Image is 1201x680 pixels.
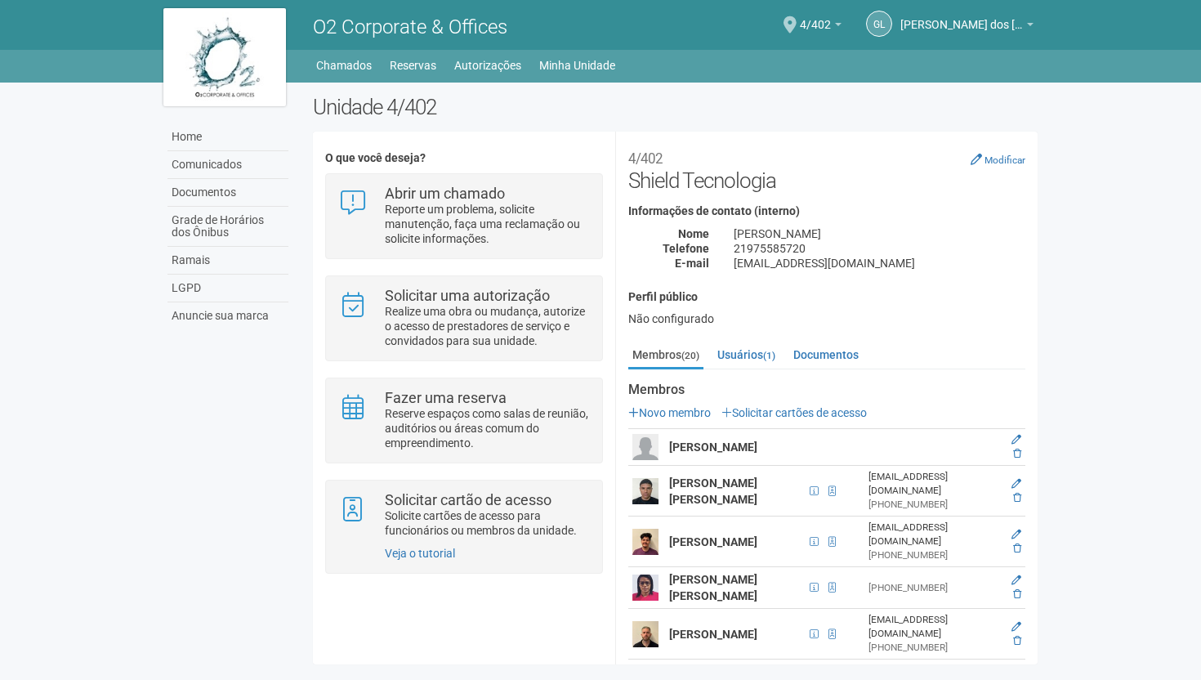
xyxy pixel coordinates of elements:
[628,406,711,419] a: Novo membro
[632,529,659,555] img: user.png
[800,2,831,31] span: 4/402
[669,535,757,548] strong: [PERSON_NAME]
[789,342,863,367] a: Documentos
[628,382,1025,397] strong: Membros
[385,406,590,450] p: Reserve espaços como salas de reunião, auditórios ou áreas comum do empreendimento.
[1011,478,1021,490] a: Editar membro
[669,476,757,506] strong: [PERSON_NAME] [PERSON_NAME]
[163,8,286,106] img: logo.jpg
[385,547,455,560] a: Veja o tutorial
[866,11,892,37] a: GL
[1013,448,1021,459] a: Excluir membro
[628,144,1025,193] h2: Shield Tecnologia
[338,391,589,450] a: Fazer uma reserva Reserve espaços como salas de reunião, auditórios ou áreas comum do empreendime...
[385,389,507,406] strong: Fazer uma reserva
[539,54,615,77] a: Minha Unidade
[167,179,288,207] a: Documentos
[678,227,709,240] strong: Nome
[385,508,590,538] p: Solicite cartões de acesso para funcionários ou membros da unidade.
[669,628,757,641] strong: [PERSON_NAME]
[868,498,1000,512] div: [PHONE_NUMBER]
[800,20,842,34] a: 4/402
[313,16,507,38] span: O2 Corporate & Offices
[868,613,1000,641] div: [EMAIL_ADDRESS][DOMAIN_NAME]
[385,185,505,202] strong: Abrir um chamado
[1011,529,1021,540] a: Editar membro
[338,289,589,348] a: Solicitar uma autorização Realize uma obra ou mudança, autorize o acesso de prestadores de serviç...
[385,491,551,508] strong: Solicitar cartão de acesso
[1013,543,1021,554] a: Excluir membro
[167,275,288,302] a: LGPD
[669,573,757,602] strong: [PERSON_NAME] [PERSON_NAME]
[385,287,550,304] strong: Solicitar uma autorização
[1013,635,1021,646] a: Excluir membro
[721,241,1038,256] div: 21975585720
[628,311,1025,326] div: Não configurado
[628,291,1025,303] h4: Perfil público
[338,186,589,246] a: Abrir um chamado Reporte um problema, solicite manutenção, faça uma reclamação ou solicite inform...
[632,621,659,647] img: user.png
[338,493,589,538] a: Solicitar cartão de acesso Solicite cartões de acesso para funcionários ou membros da unidade.
[628,205,1025,217] h4: Informações de contato (interno)
[385,202,590,246] p: Reporte um problema, solicite manutenção, faça uma reclamação ou solicite informações.
[713,342,779,367] a: Usuários(1)
[632,575,659,601] img: user.png
[763,350,775,361] small: (1)
[721,406,867,419] a: Solicitar cartões de acesso
[628,150,663,167] small: 4/402
[900,2,1023,31] span: Gabriel Lemos Carreira dos Reis
[167,247,288,275] a: Ramais
[167,151,288,179] a: Comunicados
[167,123,288,151] a: Home
[868,641,1000,655] div: [PHONE_NUMBER]
[1013,588,1021,600] a: Excluir membro
[632,434,659,460] img: user.png
[971,153,1025,166] a: Modificar
[868,470,1000,498] div: [EMAIL_ADDRESS][DOMAIN_NAME]
[721,256,1038,271] div: [EMAIL_ADDRESS][DOMAIN_NAME]
[385,304,590,348] p: Realize uma obra ou mudança, autorize o acesso de prestadores de serviço e convidados para sua un...
[167,207,288,247] a: Grade de Horários dos Ônibus
[316,54,372,77] a: Chamados
[681,350,699,361] small: (20)
[1011,621,1021,633] a: Editar membro
[390,54,436,77] a: Reservas
[984,154,1025,166] small: Modificar
[325,152,602,164] h4: O que você deseja?
[900,20,1034,34] a: [PERSON_NAME] dos [PERSON_NAME]
[1011,575,1021,586] a: Editar membro
[1011,434,1021,445] a: Editar membro
[632,478,659,504] img: user.png
[1013,492,1021,503] a: Excluir membro
[669,441,757,454] strong: [PERSON_NAME]
[675,257,709,270] strong: E-mail
[167,302,288,329] a: Anuncie sua marca
[628,342,703,369] a: Membros(20)
[454,54,521,77] a: Autorizações
[313,95,1038,119] h2: Unidade 4/402
[663,242,709,255] strong: Telefone
[868,548,1000,562] div: [PHONE_NUMBER]
[721,226,1038,241] div: [PERSON_NAME]
[868,521,1000,548] div: [EMAIL_ADDRESS][DOMAIN_NAME]
[868,581,1000,595] div: [PHONE_NUMBER]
